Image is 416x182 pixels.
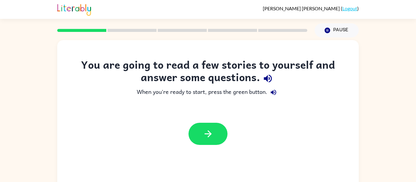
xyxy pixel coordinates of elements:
div: ( ) [263,5,359,11]
span: [PERSON_NAME] [PERSON_NAME] [263,5,341,11]
div: You are going to read a few stories to yourself and answer some questions. [69,58,347,86]
div: When you're ready to start, press the green button. [69,86,347,98]
a: Logout [342,5,357,11]
button: Pause [315,23,359,37]
img: Literably [57,2,91,16]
